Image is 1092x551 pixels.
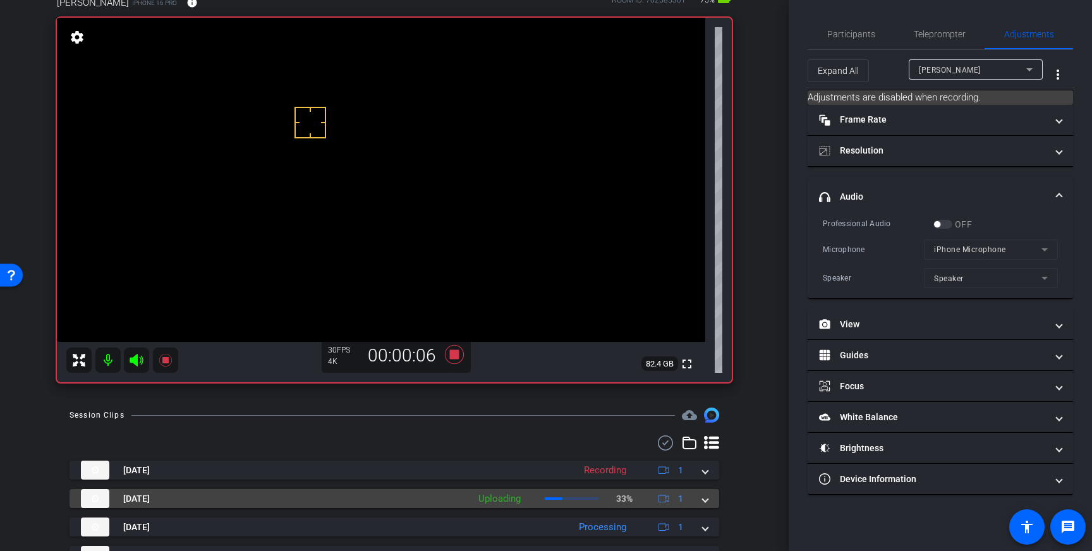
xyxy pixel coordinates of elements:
span: 1 [678,492,683,506]
span: [PERSON_NAME] [919,66,981,75]
span: Teleprompter [914,30,966,39]
mat-expansion-panel-header: Focus [808,371,1073,401]
mat-expansion-panel-header: thumb-nail[DATE]Uploading33%1 [70,489,719,508]
div: Microphone [823,243,924,256]
span: [DATE] [123,521,150,534]
mat-expansion-panel-header: Resolution [808,136,1073,166]
mat-expansion-panel-header: Frame Rate [808,105,1073,135]
img: thumb-nail [81,518,109,536]
div: Speaker [823,272,924,284]
div: Uploading [472,492,527,506]
mat-panel-title: Audio [819,190,1046,203]
div: Processing [573,520,633,535]
mat-card: Adjustments are disabled when recording. [808,90,1073,105]
mat-icon: accessibility [1019,519,1034,535]
span: Participants [827,30,875,39]
mat-panel-title: Resolution [819,144,1046,157]
mat-expansion-panel-header: White Balance [808,402,1073,432]
mat-icon: more_vert [1050,67,1065,82]
mat-expansion-panel-header: thumb-nail[DATE]Processing1 [70,518,719,536]
mat-panel-title: White Balance [819,411,1046,424]
div: 00:00:06 [360,345,444,366]
mat-icon: message [1060,519,1076,535]
mat-panel-title: Focus [819,380,1046,393]
div: 30 [328,345,360,355]
mat-icon: settings [68,30,86,45]
span: FPS [337,346,350,354]
div: 4K [328,356,360,366]
img: thumb-nail [81,461,109,480]
mat-expansion-panel-header: Audio [808,177,1073,217]
mat-expansion-panel-header: View [808,309,1073,339]
span: 1 [678,464,683,477]
mat-expansion-panel-header: Brightness [808,433,1073,463]
mat-expansion-panel-header: Device Information [808,464,1073,494]
label: OFF [952,218,972,231]
button: Expand All [808,59,869,82]
span: Expand All [818,59,859,83]
mat-panel-title: Frame Rate [819,113,1046,126]
div: Session Clips [70,409,124,421]
span: 82.4 GB [641,356,678,372]
div: Audio [808,217,1073,299]
button: More Options for Adjustments Panel [1043,59,1073,90]
mat-panel-title: Brightness [819,442,1046,455]
mat-icon: fullscreen [679,356,695,372]
div: Recording [578,463,633,478]
mat-icon: cloud_upload [682,408,697,423]
span: 1 [678,521,683,534]
mat-panel-title: Guides [819,349,1046,362]
mat-panel-title: View [819,318,1046,331]
span: [DATE] [123,492,150,506]
span: Adjustments [1004,30,1054,39]
img: thumb-nail [81,489,109,508]
mat-panel-title: Device Information [819,473,1046,486]
img: Session clips [704,408,719,423]
div: Professional Audio [823,217,933,230]
mat-expansion-panel-header: thumb-nail[DATE]Recording1 [70,461,719,480]
span: [DATE] [123,464,150,477]
mat-expansion-panel-header: Guides [808,340,1073,370]
p: 33% [616,492,633,506]
span: Destinations for your clips [682,408,697,423]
